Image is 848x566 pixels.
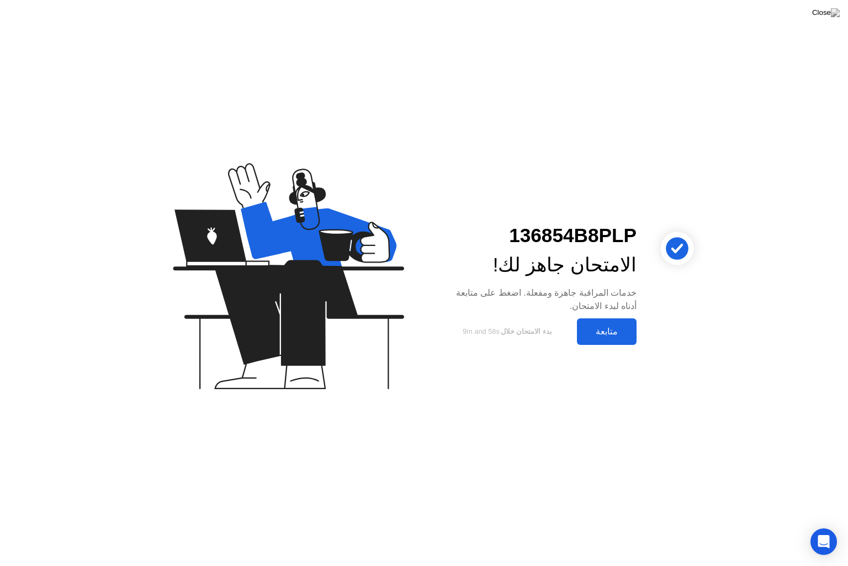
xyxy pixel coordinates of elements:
img: Close [812,8,840,17]
button: متابعة [577,318,637,345]
div: 136854B8PLP [442,221,637,250]
div: خدمات المراقبة جاهزة ومفعلة. اضغط على متابعة أدناه لبدء الامتحان. [442,286,637,313]
span: 9m and 58s [463,327,500,336]
div: متابعة [580,326,633,337]
div: الامتحان جاهز لك! [442,250,637,280]
div: Open Intercom Messenger [810,528,837,555]
button: بدء الامتحان خلال9m and 58s [442,321,571,342]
